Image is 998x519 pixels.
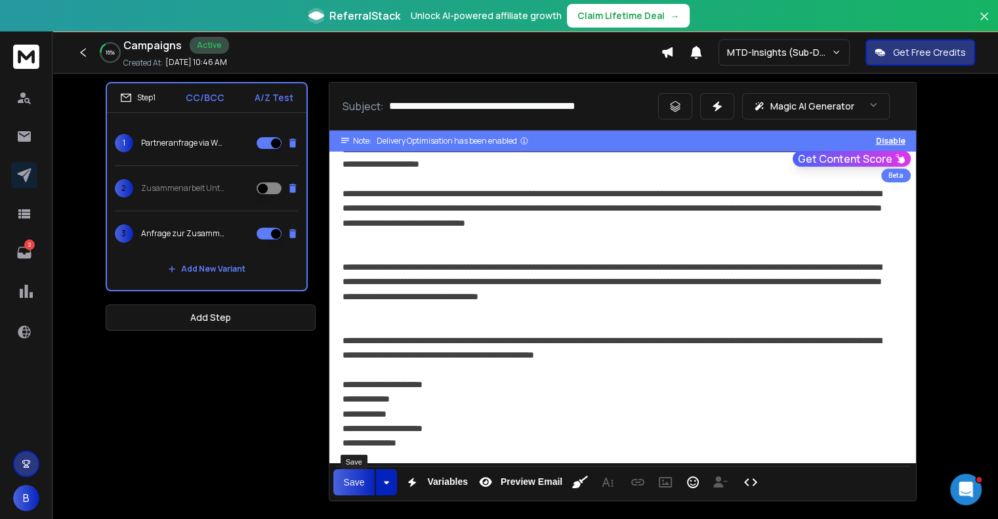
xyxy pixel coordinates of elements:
[255,91,293,104] p: A/Z Test
[670,9,679,22] span: →
[881,169,911,182] div: Beta
[106,82,308,291] li: Step1CC/BCCA/Z Test1Partneranfrage via WKO – Unternehmensdiagnostik2Zusammenarbeit Unternehmensdi...
[353,136,371,146] span: Note:
[377,136,529,146] div: Delivery Optimisation has been enabled
[708,469,733,495] button: Insert Unsubscribe Link
[950,474,982,505] iframe: Intercom live chat
[473,469,565,495] button: Preview Email
[893,46,966,59] p: Get Free Credits
[680,469,705,495] button: Emoticons
[157,256,256,282] button: Add New Variant
[343,98,384,114] p: Subject:
[341,455,367,469] div: Save
[123,37,182,53] h1: Campaigns
[141,228,225,239] p: Anfrage zur Zusammenarbeit
[333,469,375,495] button: Save
[123,58,163,68] p: Created At:
[190,37,229,54] div: Active
[106,304,316,331] button: Add Step
[865,39,975,66] button: Get Free Credits
[653,469,678,495] button: Insert Image (Ctrl+P)
[770,100,854,113] p: Magic AI Generator
[742,93,890,119] button: Magic AI Generator
[13,485,39,511] button: B
[738,469,763,495] button: Code View
[115,224,133,243] span: 3
[425,476,470,488] span: Variables
[498,476,565,488] span: Preview Email
[400,469,470,495] button: Variables
[976,8,993,39] button: Close banner
[186,91,224,104] p: CC/BCC
[568,469,593,495] button: Clean HTML
[165,57,227,68] p: [DATE] 10:46 AM
[115,179,133,197] span: 2
[115,134,133,152] span: 1
[141,183,225,194] p: Zusammenarbeit Unternehmensdiagnostik?
[793,151,911,167] button: Get Content Score
[625,469,650,495] button: Insert Link (Ctrl+K)
[24,239,35,250] p: 2
[567,4,690,28] button: Claim Lifetime Deal→
[876,136,905,146] button: Disable
[141,138,225,148] p: Partneranfrage via WKO – Unternehmensdiagnostik
[11,239,37,266] a: 2
[595,469,620,495] button: More Text
[329,8,400,24] span: ReferralStack
[120,92,156,104] div: Step 1
[106,49,115,56] p: 16 %
[727,46,831,59] p: MTD-Insights (Sub-Domains)
[411,9,562,22] p: Unlock AI-powered affiliate growth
